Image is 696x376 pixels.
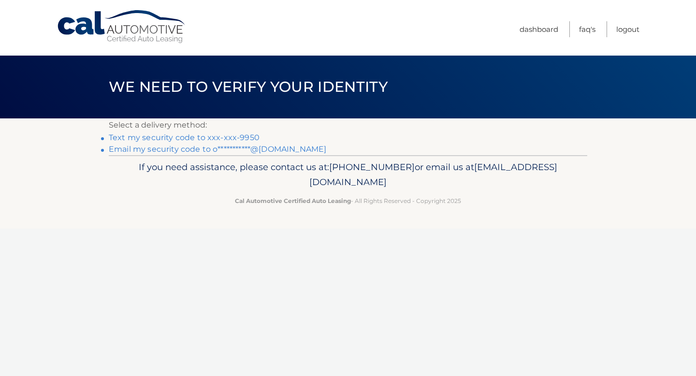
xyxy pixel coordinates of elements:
span: [PHONE_NUMBER] [329,161,415,173]
a: Text my security code to xxx-xxx-9950 [109,133,260,142]
p: - All Rights Reserved - Copyright 2025 [115,196,581,206]
strong: Cal Automotive Certified Auto Leasing [235,197,351,204]
span: We need to verify your identity [109,78,388,96]
p: Select a delivery method: [109,118,587,132]
a: FAQ's [579,21,595,37]
p: If you need assistance, please contact us at: or email us at [115,159,581,190]
a: Cal Automotive [57,10,187,44]
a: Dashboard [520,21,558,37]
a: Logout [616,21,639,37]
